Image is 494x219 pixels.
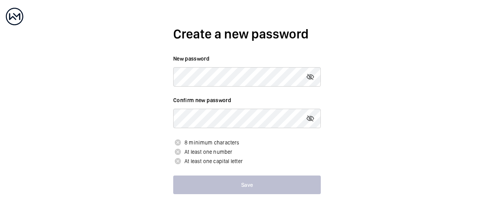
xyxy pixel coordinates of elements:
[173,138,321,147] p: 8 minimum characters
[173,25,321,43] h2: Create a new password
[173,96,321,104] label: Confirm new password
[173,176,321,194] button: Save
[173,147,321,156] p: At least one number
[173,55,321,63] label: New password
[173,156,321,166] p: At least one capital letter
